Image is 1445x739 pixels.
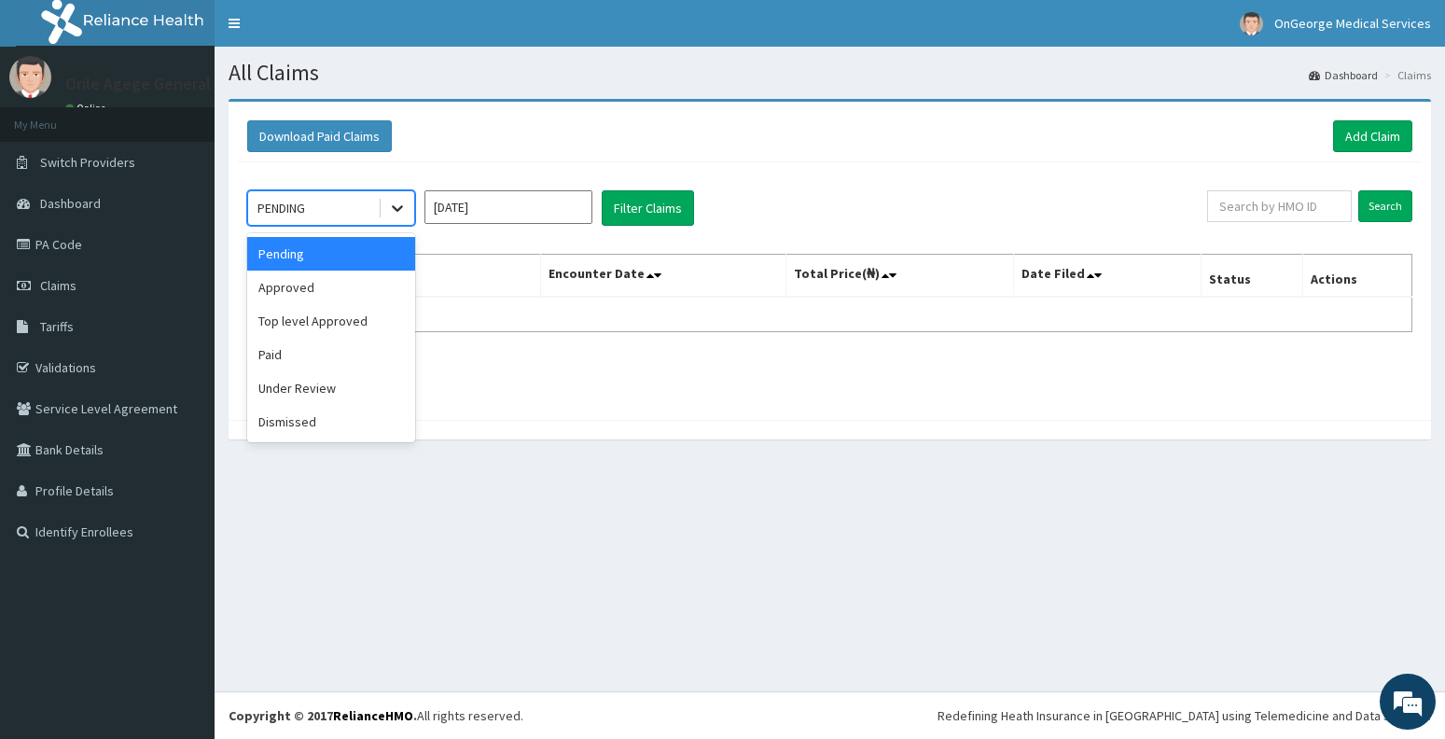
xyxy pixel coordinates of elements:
img: User Image [1240,12,1263,35]
th: Date Filed [1013,255,1201,298]
th: Total Price(₦) [786,255,1013,298]
div: Top level Approved [247,304,415,338]
span: Claims [40,277,76,294]
div: PENDING [257,199,305,217]
footer: All rights reserved. [215,691,1445,739]
button: Download Paid Claims [247,120,392,152]
a: RelianceHMO [333,707,413,724]
span: Switch Providers [40,154,135,171]
strong: Copyright © 2017 . [229,707,417,724]
div: Under Review [247,371,415,405]
div: Redefining Heath Insurance in [GEOGRAPHIC_DATA] using Telemedicine and Data Science! [938,706,1431,725]
button: Filter Claims [602,190,694,226]
th: Status [1202,255,1303,298]
a: Add Claim [1333,120,1412,152]
th: Actions [1302,255,1411,298]
div: Pending [247,237,415,271]
div: Paid [247,338,415,371]
span: Tariffs [40,318,74,335]
th: Encounter Date [541,255,786,298]
h1: All Claims [229,61,1431,85]
input: Select Month and Year [424,190,592,224]
div: Dismissed [247,405,415,439]
span: Dashboard [40,195,101,212]
a: Dashboard [1309,67,1378,83]
img: User Image [9,56,51,98]
div: Approved [247,271,415,304]
a: Online [65,102,110,115]
input: Search by HMO ID [1207,190,1352,222]
span: OnGeorge Medical Services [1274,15,1431,32]
li: Claims [1380,67,1431,83]
input: Search [1358,190,1412,222]
p: Orile Agege General Hospital [65,76,276,92]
